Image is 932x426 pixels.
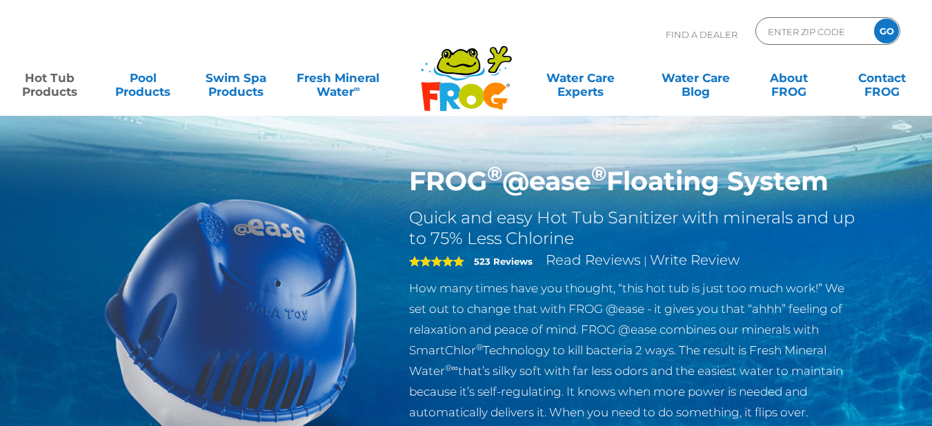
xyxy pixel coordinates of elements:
sup: ® [476,342,483,352]
h2: Quick and easy Hot Tub Sanitizer with minerals and up to 75% Less Chlorine [409,207,860,249]
input: GO [874,19,899,43]
h1: FROG @ease Floating System [409,165,860,197]
a: Write Review [650,252,740,268]
a: Water CareExperts [522,64,639,92]
a: Read Reviews [546,252,641,268]
strong: 523 Reviews [474,256,533,267]
span: 5 [409,256,464,267]
span: | [644,254,647,267]
a: Hot TubProducts [14,64,86,92]
p: How many times have you thought, “this hot tub is just too much work!” We set out to change that ... [409,278,860,423]
sup: ® [487,161,502,185]
sup: ®∞ [445,363,458,373]
a: ContactFROG [846,64,918,92]
a: AboutFROG [753,64,825,92]
sup: ® [591,161,606,185]
img: Frog Products Logo [413,28,519,112]
a: PoolProducts [107,64,179,92]
a: Swim SpaProducts [200,64,272,92]
sup: ∞ [354,83,360,94]
a: Water CareBlog [660,64,732,92]
p: Find A Dealer [666,17,737,52]
a: Fresh MineralWater∞ [293,64,384,92]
